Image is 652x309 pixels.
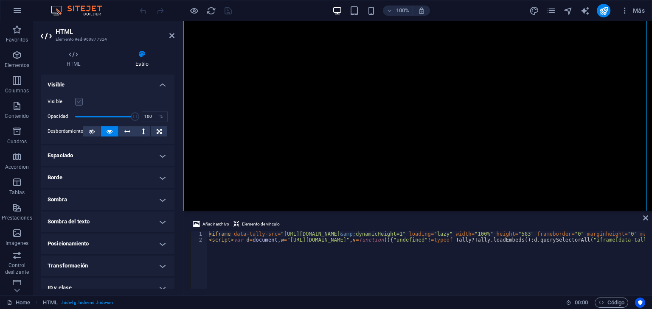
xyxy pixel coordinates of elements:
button: design [529,6,539,16]
button: Haz clic para salir del modo de previsualización y seguir editando [189,6,199,16]
h4: Estilo [110,50,174,68]
a: Haz clic para cancelar la selección y doble clic para abrir páginas [7,298,30,308]
span: Más [621,6,645,15]
i: Diseño (Ctrl+Alt+Y) [529,6,539,16]
p: Cuadros [7,138,27,145]
h2: HTML [56,28,174,36]
button: 100% [383,6,413,16]
p: Prestaciones [2,214,32,221]
h4: Borde [41,167,174,188]
p: Columnas [5,87,29,94]
i: Páginas (Ctrl+Alt+S) [546,6,556,16]
p: Favoritos [6,36,28,43]
p: Accordion [5,164,29,170]
span: Añadir archivo [202,219,229,229]
button: Usercentrics [635,298,645,308]
img: Editor Logo [49,6,112,16]
p: Imágenes [6,240,28,247]
span: : [581,299,582,306]
button: Elemento de vínculo [232,219,281,229]
i: Volver a cargar página [206,6,216,16]
h4: Transformación [41,256,174,276]
i: Publicar [599,6,609,16]
div: 2 [191,237,208,243]
h4: Sombra [41,189,174,210]
h4: ID y clase [41,278,174,298]
span: Código [599,298,624,308]
button: Código [595,298,628,308]
nav: breadcrumb [43,298,113,308]
span: 00 00 [575,298,588,308]
button: publish [597,4,610,17]
h3: Elemento #ed-960877324 [56,36,157,43]
p: Contenido [5,113,29,120]
span: Haz clic para seleccionar y doble clic para editar [43,298,58,308]
label: Visible [48,97,75,107]
i: Navegador [563,6,573,16]
span: . hide-lg .hide-md .hide-sm [61,298,113,308]
h4: Espaciado [41,145,174,166]
h4: Sombra del texto [41,212,174,232]
button: text_generator [580,6,590,16]
button: pages [546,6,556,16]
p: Elementos [5,62,29,69]
button: Más [617,4,648,17]
button: Añadir archivo [192,219,230,229]
h6: 100% [396,6,409,16]
p: Tablas [9,189,25,196]
button: reload [206,6,216,16]
h4: Posicionamiento [41,234,174,254]
i: AI Writer [580,6,590,16]
h4: HTML [41,50,110,68]
div: % [155,111,167,122]
label: Opacidad [48,114,75,119]
h6: Tiempo de la sesión [566,298,588,308]
label: Desbordamiento [48,126,83,136]
i: Al redimensionar, ajustar el nivel de zoom automáticamente para ajustarse al dispositivo elegido. [418,7,425,14]
button: navigator [563,6,573,16]
span: Elemento de vínculo [242,219,280,229]
h4: Visible [41,75,174,90]
div: 1 [191,231,208,237]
